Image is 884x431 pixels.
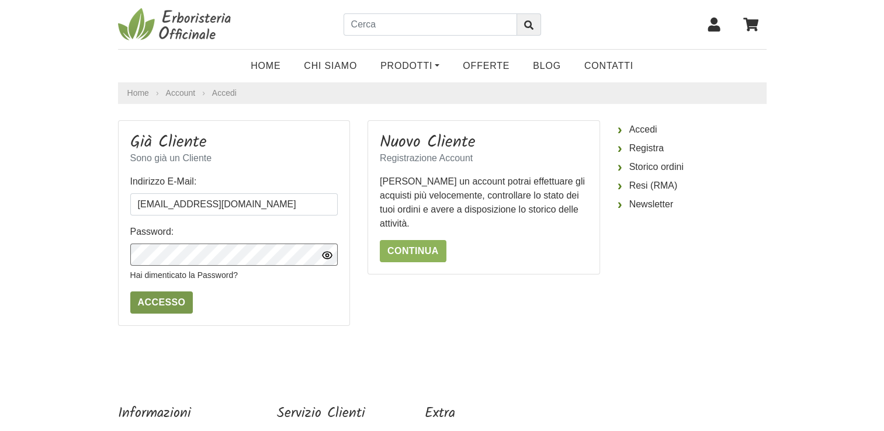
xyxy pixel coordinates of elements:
h3: Nuovo Cliente [380,133,588,152]
input: Indirizzo E-Mail: [130,193,338,215]
a: Prodotti [369,54,451,78]
a: Resi (RMA) [618,176,767,195]
a: Registra [618,139,767,158]
h3: Già Cliente [130,133,338,152]
input: Cerca [344,13,517,36]
a: Home [127,87,149,99]
a: Accedi [618,120,767,139]
label: Indirizzo E-Mail: [130,175,197,189]
a: Home [239,54,292,78]
label: Password: [130,225,174,239]
a: Chi Siamo [292,54,369,78]
a: Blog [521,54,573,78]
a: Account [166,87,196,99]
p: [PERSON_NAME] un account potrai effettuare gli acquisti più velocemente, controllare lo stato dei... [380,175,588,231]
a: Accedi [212,88,237,98]
input: Accesso [130,291,193,314]
h5: Extra [425,405,502,422]
a: Contatti [573,54,645,78]
nav: breadcrumb [118,82,767,104]
a: Continua [380,240,446,262]
a: Storico ordini [618,158,767,176]
p: Sono già un Cliente [130,151,338,165]
h5: Servizio Clienti [277,405,365,422]
a: Newsletter [618,195,767,214]
p: Registrazione Account [380,151,588,165]
a: Hai dimenticato la Password? [130,270,238,280]
h5: Informazioni [118,405,217,422]
a: OFFERTE [451,54,521,78]
img: Erboristeria Officinale [118,7,235,42]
